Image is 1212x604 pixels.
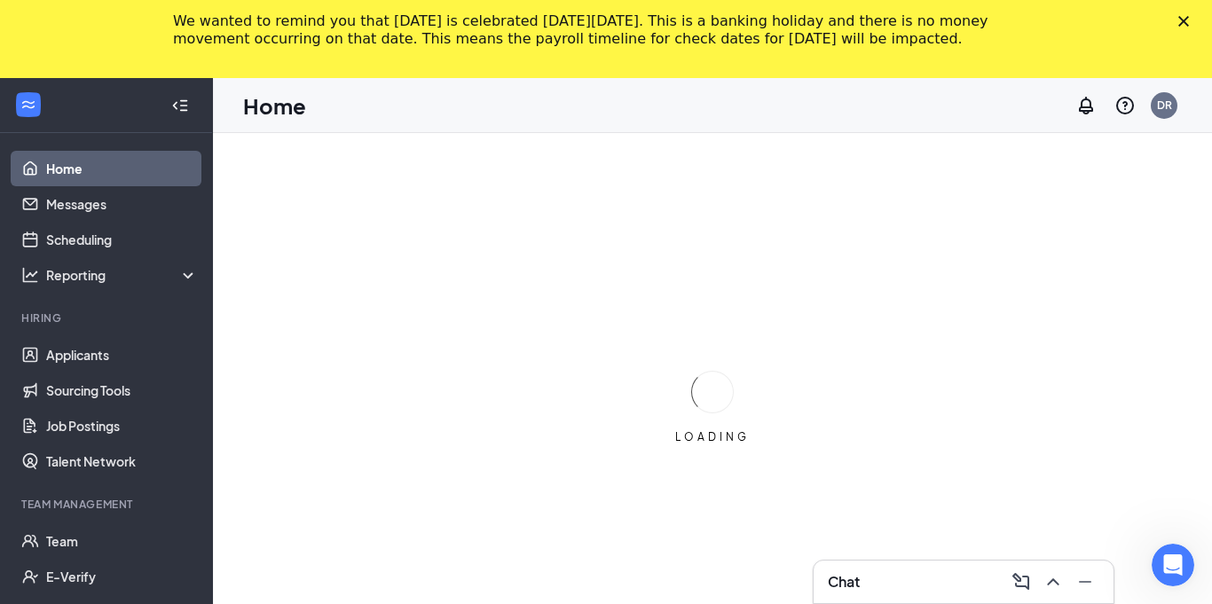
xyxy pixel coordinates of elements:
[243,90,306,121] h1: Home
[46,373,198,408] a: Sourcing Tools
[668,429,757,444] div: LOADING
[46,266,199,284] div: Reporting
[46,408,198,443] a: Job Postings
[46,337,198,373] a: Applicants
[46,151,198,186] a: Home
[171,97,189,114] svg: Collapse
[46,523,198,559] a: Team
[1075,95,1097,116] svg: Notifications
[173,12,1011,48] div: We wanted to remind you that [DATE] is celebrated [DATE][DATE]. This is a banking holiday and the...
[1043,571,1064,592] svg: ChevronUp
[1157,98,1172,113] div: DR
[1011,571,1032,592] svg: ComposeMessage
[21,310,194,326] div: Hiring
[21,266,39,284] svg: Analysis
[1007,568,1035,596] button: ComposeMessage
[828,572,860,592] h3: Chat
[1071,568,1099,596] button: Minimize
[1074,571,1096,592] svg: Minimize
[21,497,194,512] div: Team Management
[1152,544,1194,586] iframe: Intercom live chat
[46,559,198,594] a: E-Verify
[1178,16,1196,27] div: Close
[1039,568,1067,596] button: ChevronUp
[46,186,198,222] a: Messages
[46,222,198,257] a: Scheduling
[1114,95,1136,116] svg: QuestionInfo
[46,443,198,479] a: Talent Network
[20,96,37,114] svg: WorkstreamLogo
